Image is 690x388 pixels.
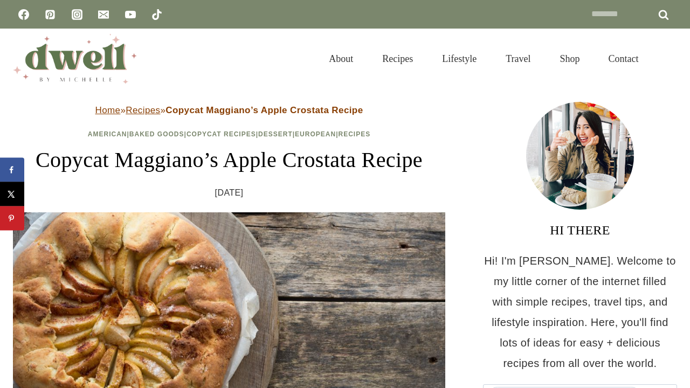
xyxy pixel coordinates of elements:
a: About [314,40,368,78]
a: YouTube [120,4,141,25]
h3: HI THERE [483,220,677,240]
a: Recipes [126,105,160,115]
a: Copycat Recipes [187,130,256,138]
a: Email [93,4,114,25]
a: Contact [594,40,653,78]
a: American [88,130,127,138]
a: Instagram [66,4,88,25]
a: Dessert [258,130,293,138]
button: View Search Form [659,50,677,68]
a: European [295,130,336,138]
img: DWELL by michelle [13,34,137,84]
strong: Copycat Maggiano’s Apple Crostata Recipe [165,105,363,115]
a: TikTok [146,4,168,25]
time: [DATE] [215,185,244,201]
a: Shop [545,40,594,78]
a: Home [95,105,120,115]
span: » » [95,105,363,115]
nav: Primary Navigation [314,40,653,78]
a: Travel [491,40,545,78]
span: | | | | | [88,130,370,138]
a: Lifestyle [427,40,491,78]
h1: Copycat Maggiano’s Apple Crostata Recipe [13,144,445,176]
a: Baked Goods [129,130,184,138]
a: Facebook [13,4,34,25]
a: Pinterest [39,4,61,25]
p: Hi! I'm [PERSON_NAME]. Welcome to my little corner of the internet filled with simple recipes, tr... [483,251,677,373]
a: Recipes [368,40,427,78]
a: Recipes [338,130,370,138]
